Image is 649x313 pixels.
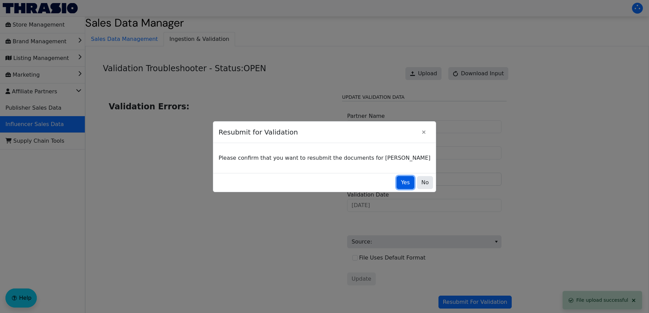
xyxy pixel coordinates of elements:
span: No [421,178,429,187]
span: Resubmit for Validation [219,124,418,141]
button: Yes [397,176,414,189]
p: Please confirm that you want to resubmit the documents for [PERSON_NAME] [219,154,431,162]
button: Close [417,126,430,139]
span: Yes [401,178,410,187]
button: No [417,176,433,189]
